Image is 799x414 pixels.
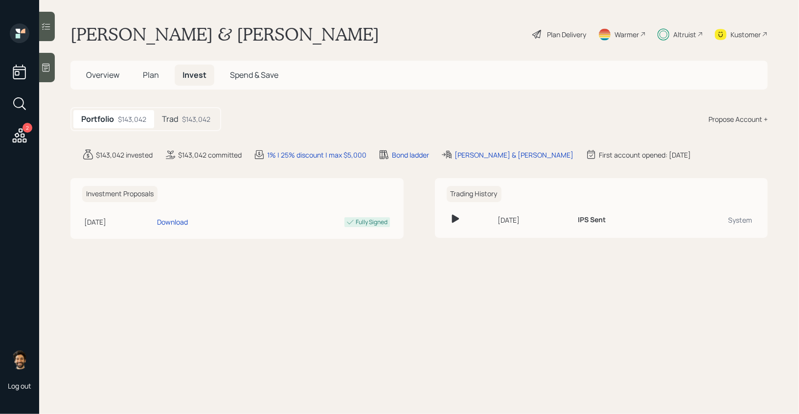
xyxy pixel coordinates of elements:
[708,114,768,124] div: Propose Account +
[84,217,153,227] div: [DATE]
[86,69,119,80] span: Overview
[599,150,691,160] div: First account opened: [DATE]
[267,150,366,160] div: 1% | 25% discount | max $5,000
[498,215,570,225] div: [DATE]
[392,150,429,160] div: Bond ladder
[162,115,178,124] h5: Trad
[81,115,114,124] h5: Portfolio
[23,123,32,133] div: 2
[8,381,31,391] div: Log out
[178,150,242,160] div: $143,042 committed
[615,29,639,40] div: Warmer
[547,29,586,40] div: Plan Delivery
[157,217,188,227] div: Download
[96,150,153,160] div: $143,042 invested
[455,150,573,160] div: [PERSON_NAME] & [PERSON_NAME]
[183,69,206,80] span: Invest
[578,216,606,224] h6: IPS Sent
[356,218,388,227] div: Fully Signed
[82,186,158,202] h6: Investment Proposals
[70,23,379,45] h1: [PERSON_NAME] & [PERSON_NAME]
[10,350,29,369] img: eric-schwartz-headshot.png
[674,215,752,225] div: System
[118,114,146,124] div: $143,042
[230,69,278,80] span: Spend & Save
[143,69,159,80] span: Plan
[447,186,502,202] h6: Trading History
[731,29,761,40] div: Kustomer
[182,114,210,124] div: $143,042
[673,29,696,40] div: Altruist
